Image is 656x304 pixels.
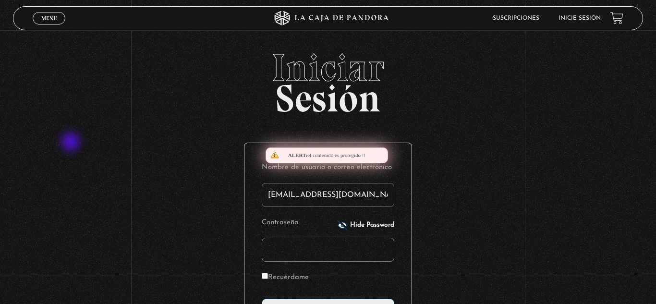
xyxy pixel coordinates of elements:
span: Cerrar [38,23,61,30]
h2: Sesión [13,49,643,110]
a: Inicie sesión [559,15,601,21]
input: Recuérdame [262,273,268,279]
label: Recuérdame [262,270,309,285]
span: Hide Password [350,222,394,229]
span: Iniciar [13,49,643,87]
div: el contenido es protegido !! [266,147,388,163]
a: View your shopping cart [610,12,623,24]
button: Hide Password [338,220,394,230]
span: Menu [41,15,57,21]
label: Contraseña [262,216,335,231]
a: Suscripciones [493,15,539,21]
label: Nombre de usuario o correo electrónico [262,160,394,175]
span: Alert: [288,152,307,158]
